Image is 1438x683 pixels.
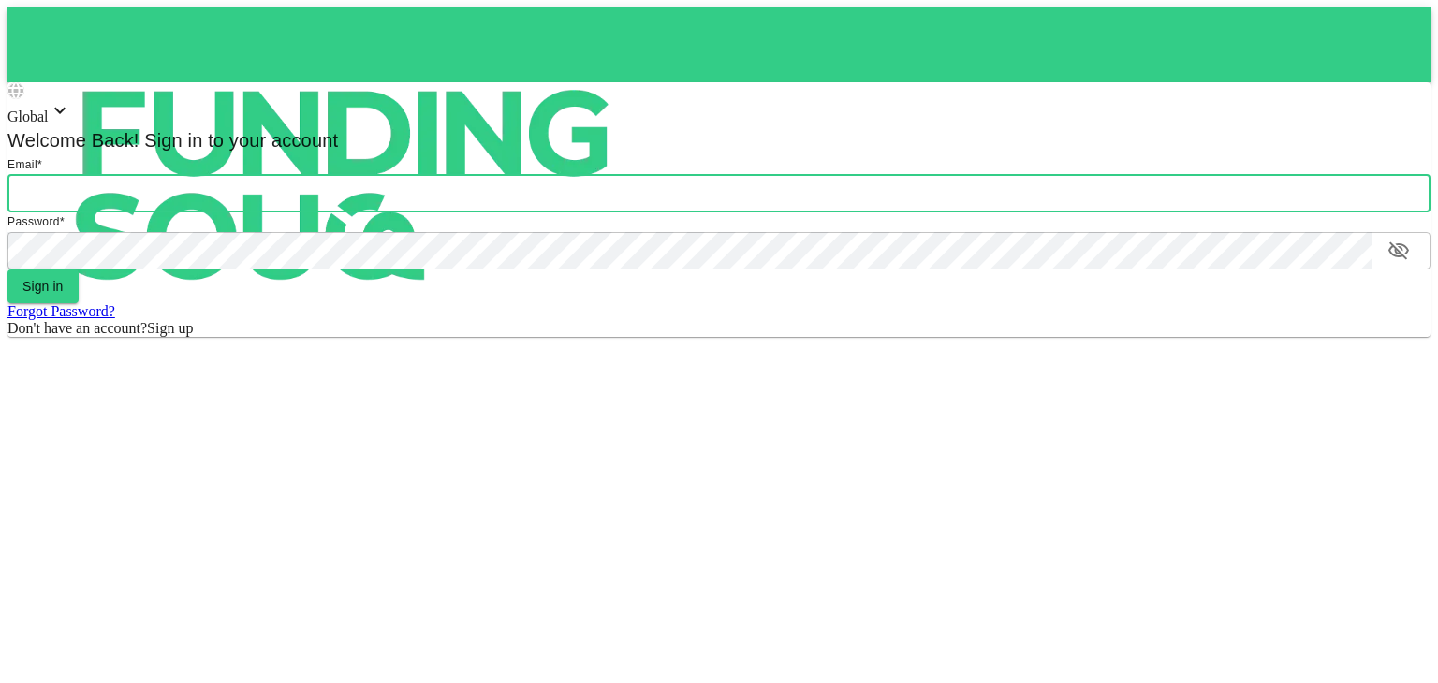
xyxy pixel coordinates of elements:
img: logo [7,7,682,363]
button: Sign in [7,269,79,303]
span: Password [7,215,60,228]
input: email [7,175,1431,212]
span: Sign up [147,320,193,336]
span: Sign in to your account [139,130,339,151]
span: Don't have an account? [7,320,147,336]
a: logo [7,7,1431,82]
input: password [7,232,1372,269]
span: Email [7,158,37,171]
a: Forgot Password? [7,303,115,319]
span: Welcome Back! [7,130,139,151]
div: Global [7,99,1431,125]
